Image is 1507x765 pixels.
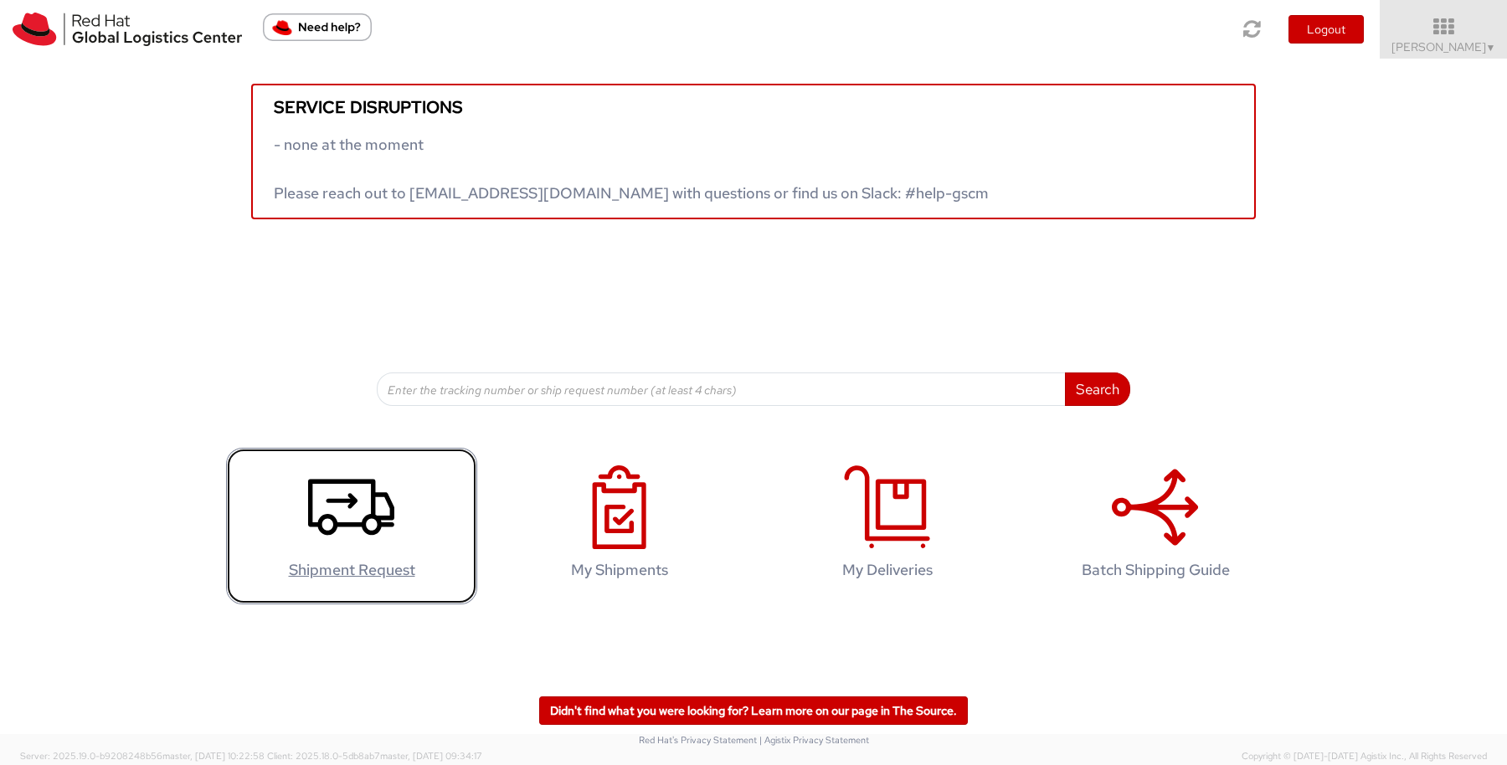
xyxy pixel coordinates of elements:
[1242,750,1487,763] span: Copyright © [DATE]-[DATE] Agistix Inc., All Rights Reserved
[380,750,482,762] span: master, [DATE] 09:34:17
[1030,448,1281,604] a: Batch Shipping Guide
[20,750,265,762] span: Server: 2025.19.0-b9208248b56
[267,750,482,762] span: Client: 2025.18.0-5db8ab7
[512,562,728,578] h4: My Shipments
[226,448,477,604] a: Shipment Request
[762,448,1013,604] a: My Deliveries
[244,562,460,578] h4: Shipment Request
[1391,39,1496,54] span: [PERSON_NAME]
[759,734,869,746] a: | Agistix Privacy Statement
[779,562,995,578] h4: My Deliveries
[639,734,757,746] a: Red Hat's Privacy Statement
[162,750,265,762] span: master, [DATE] 10:22:58
[274,98,1233,116] h5: Service disruptions
[251,84,1256,219] a: Service disruptions - none at the moment Please reach out to [EMAIL_ADDRESS][DOMAIN_NAME] with qu...
[377,372,1066,406] input: Enter the tracking number or ship request number (at least 4 chars)
[1047,562,1263,578] h4: Batch Shipping Guide
[1486,41,1496,54] span: ▼
[494,448,745,604] a: My Shipments
[1065,372,1130,406] button: Search
[1288,15,1364,44] button: Logout
[263,13,372,41] button: Need help?
[274,135,989,203] span: - none at the moment Please reach out to [EMAIL_ADDRESS][DOMAIN_NAME] with questions or find us o...
[539,696,968,725] a: Didn't find what you were looking for? Learn more on our page in The Source.
[13,13,242,46] img: rh-logistics-00dfa346123c4ec078e1.svg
